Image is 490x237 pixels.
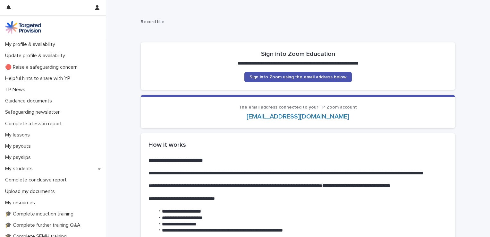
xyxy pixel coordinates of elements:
span: The email address connected to your TP Zoom account [239,105,357,110]
h2: Sign into Zoom Education [261,50,335,58]
p: Guidance documents [3,98,57,104]
p: 🎓 Complete further training Q&A [3,222,86,228]
p: My payouts [3,143,36,149]
p: My students [3,166,38,172]
p: Complete conclusive report [3,177,72,183]
p: My lessons [3,132,35,138]
p: TP News [3,87,30,93]
p: 🎓 Complete induction training [3,211,79,217]
a: [EMAIL_ADDRESS][DOMAIN_NAME] [247,113,349,120]
p: 🔴 Raise a safeguarding concern [3,64,83,70]
p: Helpful hints to share with YP [3,75,75,82]
p: My resources [3,200,40,206]
p: Safeguarding newsletter [3,109,65,115]
h2: How it works [148,141,447,149]
img: M5nRWzHhSzIhMunXDL62 [5,21,41,34]
span: Sign into Zoom using the email address below [249,75,347,79]
p: Upload my documents [3,189,60,195]
h2: Record title [141,19,452,25]
p: My payslips [3,154,36,161]
a: Sign into Zoom using the email address below [244,72,352,82]
p: Update profile & availability [3,53,70,59]
p: My profile & availability [3,41,60,48]
p: Complete a lesson report [3,121,67,127]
